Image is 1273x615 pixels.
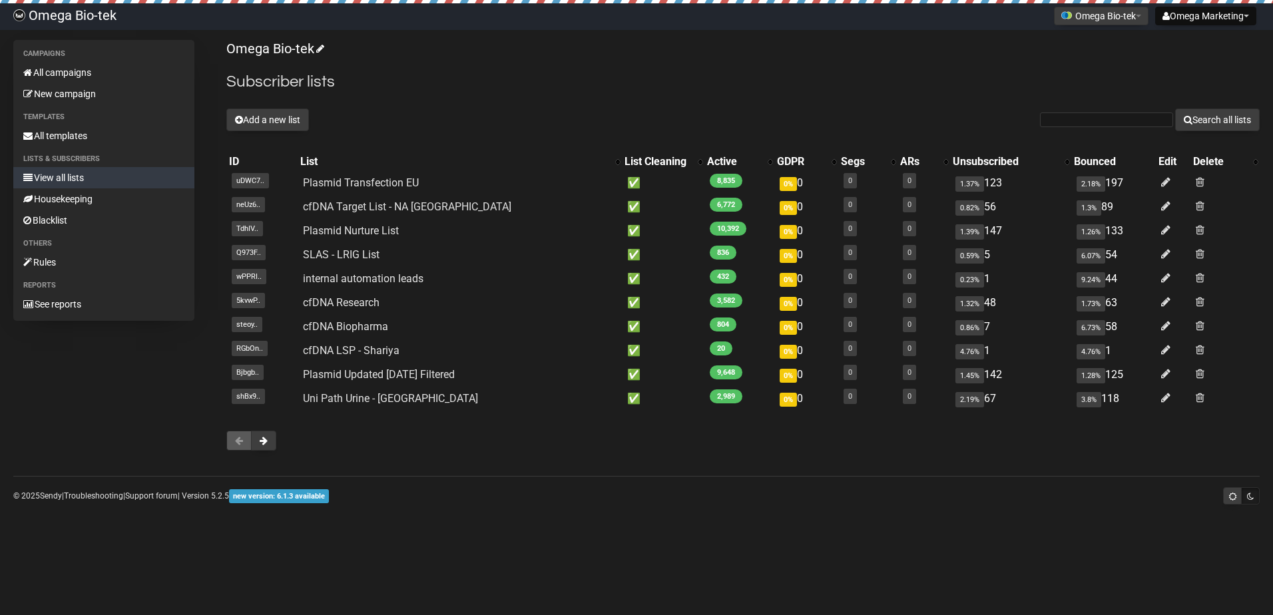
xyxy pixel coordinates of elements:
[950,291,1071,315] td: 48
[1071,363,1156,387] td: 125
[303,344,399,357] a: cfDNA LSP - Shariya
[841,155,884,168] div: Segs
[780,249,797,263] span: 0%
[907,344,911,353] a: 0
[774,315,838,339] td: 0
[848,224,852,233] a: 0
[897,152,950,171] th: ARs: No sort applied, activate to apply an ascending sort
[1158,155,1188,168] div: Edit
[848,200,852,209] a: 0
[907,248,911,257] a: 0
[1061,10,1072,21] img: favicons
[622,195,704,219] td: ✅
[232,341,268,356] span: RGbOn..
[303,272,423,285] a: internal automation leads
[1071,315,1156,339] td: 58
[907,200,911,209] a: 0
[13,109,194,125] li: Templates
[303,224,399,237] a: Plasmid Nurture List
[848,296,852,305] a: 0
[710,294,742,307] span: 3,582
[622,219,704,243] td: ✅
[1077,248,1105,264] span: 6.07%
[848,392,852,401] a: 0
[907,224,911,233] a: 0
[950,171,1071,195] td: 123
[774,195,838,219] td: 0
[226,152,298,171] th: ID: No sort applied, sorting is disabled
[955,344,984,359] span: 4.76%
[1054,7,1148,25] button: Omega Bio-tek
[780,345,797,359] span: 0%
[1175,108,1260,131] button: Search all lists
[298,152,622,171] th: List: No sort applied, activate to apply an ascending sort
[848,176,852,185] a: 0
[622,363,704,387] td: ✅
[907,392,911,401] a: 0
[848,368,852,377] a: 0
[907,296,911,305] a: 0
[13,167,194,188] a: View all lists
[780,369,797,383] span: 0%
[774,291,838,315] td: 0
[955,368,984,383] span: 1.45%
[13,125,194,146] a: All templates
[710,317,736,331] span: 804
[64,491,123,501] a: Troubleshooting
[232,293,265,308] span: 5kvwP..
[303,392,478,405] a: Uni Path Urine - [GEOGRAPHIC_DATA]
[707,155,761,168] div: Active
[907,272,911,281] a: 0
[229,155,295,168] div: ID
[232,389,265,404] span: shBx9..
[774,171,838,195] td: 0
[955,176,984,192] span: 1.37%
[622,291,704,315] td: ✅
[774,219,838,243] td: 0
[226,41,322,57] a: Omega Bio-tek
[955,296,984,311] span: 1.32%
[622,243,704,267] td: ✅
[774,243,838,267] td: 0
[622,387,704,411] td: ✅
[303,296,380,309] a: cfDNA Research
[1071,243,1156,267] td: 54
[704,152,774,171] th: Active: No sort applied, activate to apply an ascending sort
[955,320,984,335] span: 0.86%
[710,174,742,188] span: 8,835
[229,489,329,503] span: new version: 6.1.3 available
[13,489,329,503] p: © 2025 | | | Version 5.2.5
[1190,152,1260,171] th: Delete: No sort applied, activate to apply an ascending sort
[780,201,797,215] span: 0%
[40,491,62,501] a: Sendy
[848,248,852,257] a: 0
[303,200,511,213] a: cfDNA Target List - NA [GEOGRAPHIC_DATA]
[303,320,388,333] a: cfDNA Biopharma
[13,151,194,167] li: Lists & subscribers
[232,221,263,236] span: TdhIV..
[774,363,838,387] td: 0
[710,246,736,260] span: 836
[13,252,194,273] a: Rules
[13,62,194,83] a: All campaigns
[13,294,194,315] a: See reports
[1071,339,1156,363] td: 1
[955,200,984,216] span: 0.82%
[710,389,742,403] span: 2,989
[232,197,265,212] span: neUz6..
[625,155,691,168] div: List Cleaning
[622,171,704,195] td: ✅
[774,339,838,363] td: 0
[950,267,1071,291] td: 1
[1071,387,1156,411] td: 118
[232,269,266,284] span: wPPRI..
[13,210,194,231] a: Blacklist
[229,491,329,501] a: new version: 6.1.3 available
[848,272,852,281] a: 0
[780,177,797,191] span: 0%
[13,46,194,62] li: Campaigns
[774,152,838,171] th: GDPR: No sort applied, activate to apply an ascending sort
[1077,392,1101,407] span: 3.8%
[955,392,984,407] span: 2.19%
[1071,291,1156,315] td: 63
